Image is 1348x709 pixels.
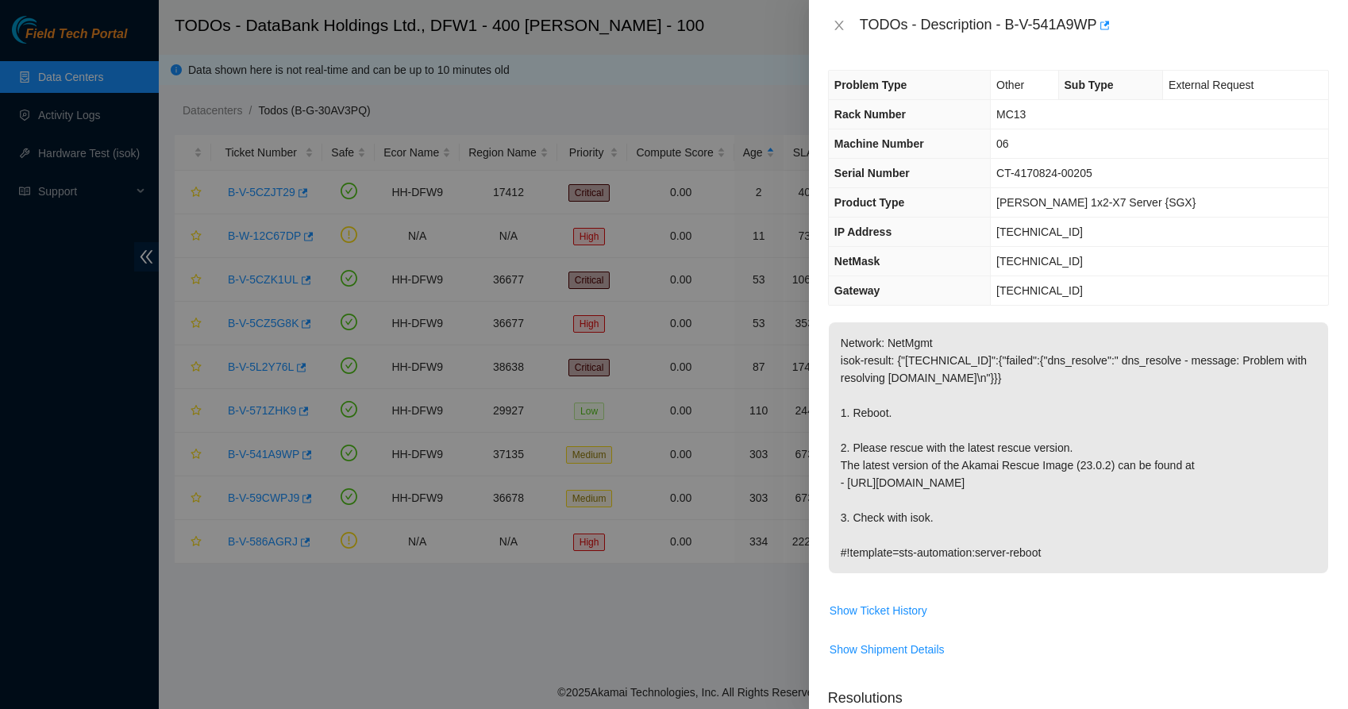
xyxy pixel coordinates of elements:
[996,137,1009,150] span: 06
[834,255,880,268] span: NetMask
[834,108,906,121] span: Rack Number
[1065,79,1114,91] span: Sub Type
[996,255,1083,268] span: [TECHNICAL_ID]
[996,284,1083,297] span: [TECHNICAL_ID]
[834,284,880,297] span: Gateway
[834,167,910,179] span: Serial Number
[860,13,1329,38] div: TODOs - Description - B-V-541A9WP
[996,79,1024,91] span: Other
[830,602,927,619] span: Show Ticket History
[834,196,904,209] span: Product Type
[834,79,907,91] span: Problem Type
[996,196,1196,209] span: [PERSON_NAME] 1x2-X7 Server {SGX}
[828,18,850,33] button: Close
[829,637,946,662] button: Show Shipment Details
[830,641,945,658] span: Show Shipment Details
[829,598,928,623] button: Show Ticket History
[828,675,1329,709] p: Resolutions
[834,137,924,150] span: Machine Number
[1169,79,1254,91] span: External Request
[829,322,1328,573] p: Network: NetMgmt isok-result: {"[TECHNICAL_ID]":{"failed":{"dns_resolve":" dns_resolve - message:...
[834,225,892,238] span: IP Address
[996,108,1026,121] span: MC13
[833,19,845,32] span: close
[996,225,1083,238] span: [TECHNICAL_ID]
[996,167,1092,179] span: CT-4170824-00205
